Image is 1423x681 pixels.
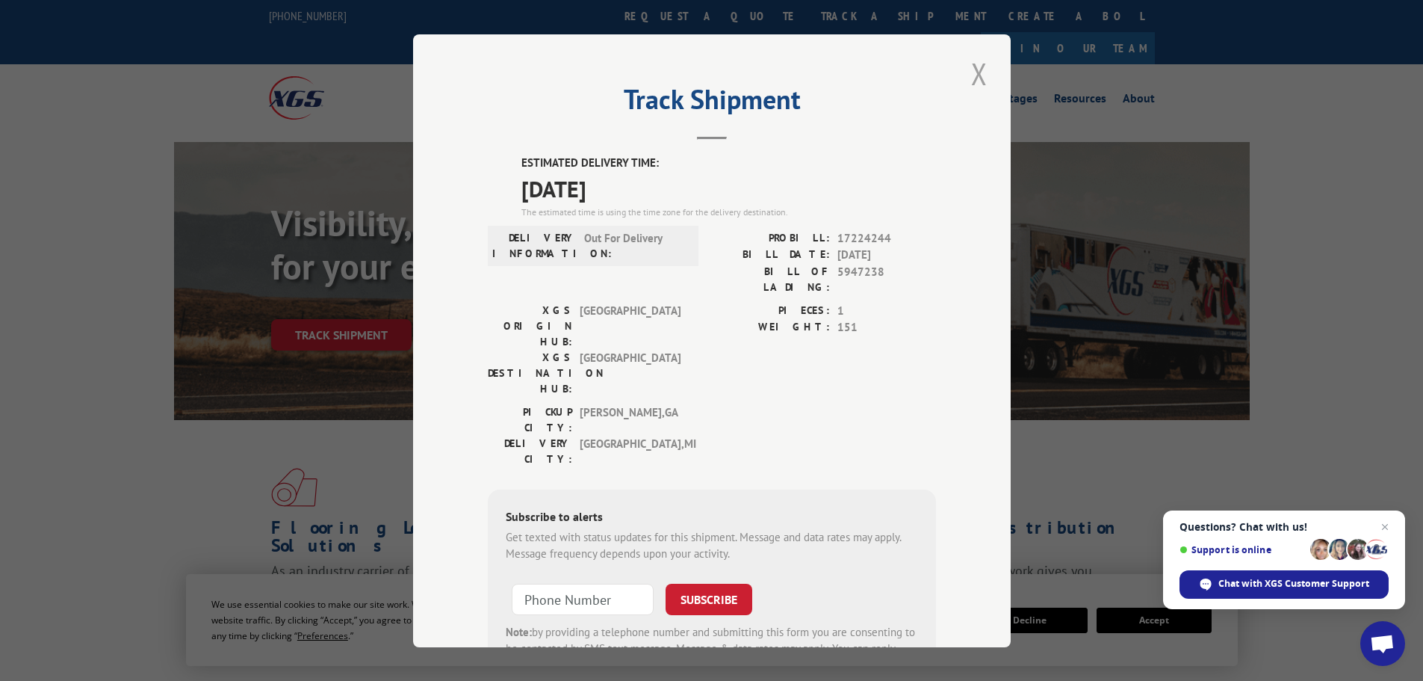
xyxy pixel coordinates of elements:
button: SUBSCRIBE [666,583,752,614]
span: [GEOGRAPHIC_DATA] , MI [580,435,681,466]
label: PROBILL: [712,229,830,247]
span: [DATE] [521,171,936,205]
div: by providing a telephone number and submitting this form you are consenting to be contacted by SM... [506,623,918,674]
label: XGS DESTINATION HUB: [488,349,572,396]
label: WEIGHT: [712,319,830,336]
span: [GEOGRAPHIC_DATA] [580,302,681,349]
h2: Track Shipment [488,89,936,117]
span: 1 [837,302,936,319]
div: Subscribe to alerts [506,507,918,529]
label: PIECES: [712,302,830,319]
div: The estimated time is using the time zone for the delivery destination. [521,205,936,218]
span: [GEOGRAPHIC_DATA] [580,349,681,396]
span: [DATE] [837,247,936,264]
label: BILL DATE: [712,247,830,264]
span: 5947238 [837,263,936,295]
label: XGS ORIGIN HUB: [488,302,572,349]
a: Open chat [1360,621,1405,666]
label: PICKUP CITY: [488,404,572,435]
label: BILL OF LADING: [712,263,830,295]
span: [PERSON_NAME] , GA [580,404,681,435]
span: Chat with XGS Customer Support [1179,570,1389,599]
span: Out For Delivery [584,229,685,261]
span: Support is online [1179,544,1305,555]
span: Questions? Chat with us! [1179,521,1389,533]
span: Chat with XGS Customer Support [1218,577,1369,591]
input: Phone Number [512,583,654,614]
label: ESTIMATED DELIVERY TIME: [521,155,936,172]
div: Get texted with status updates for this shipment. Message and data rates may apply. Message frequ... [506,529,918,562]
button: Close modal [967,53,992,94]
label: DELIVERY INFORMATION: [492,229,577,261]
strong: Note: [506,624,532,638]
span: 17224244 [837,229,936,247]
span: 151 [837,319,936,336]
label: DELIVERY CITY: [488,435,572,466]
